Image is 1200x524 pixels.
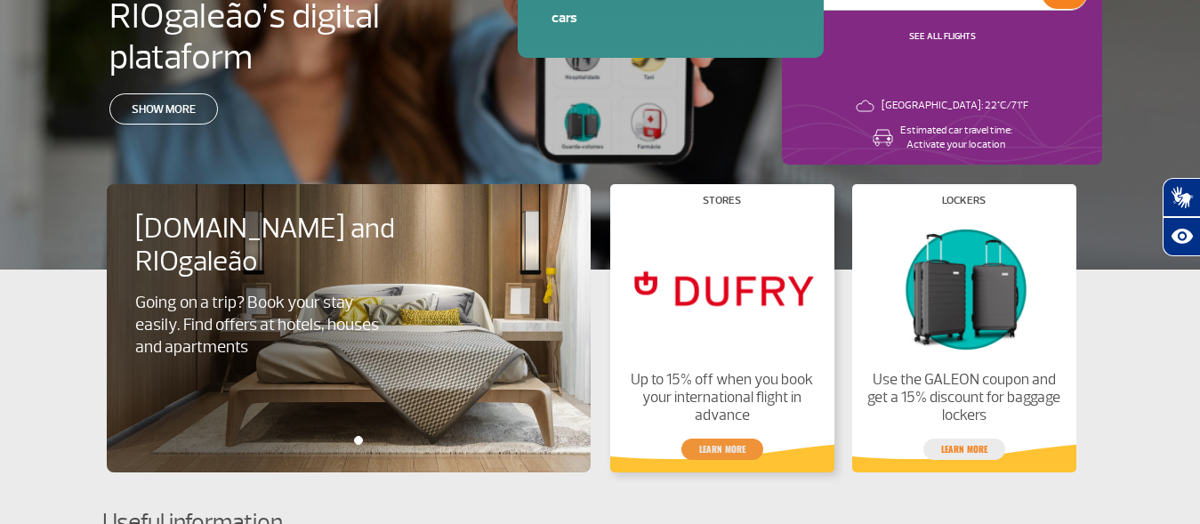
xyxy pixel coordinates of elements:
[909,30,976,42] a: SEE ALL FLIGHTS
[135,292,388,359] p: Going on a trip? Book your stay easily. Find offers at hotels, houses and apartments
[109,93,218,125] a: Show more
[923,439,1005,460] a: Learn more
[681,439,763,460] a: Learn more
[866,371,1060,424] p: Use the GALEON coupon and get a 15% discount for baggage lockers
[624,371,818,424] p: Up to 15% off when you book your international flight in advance
[135,213,562,359] a: [DOMAIN_NAME] and RIOgaleãoGoing on a trip? Book your stay easily. Find offers at hotels, houses ...
[942,196,986,206] h4: Lockers
[703,196,741,206] h4: Stores
[1163,178,1200,256] div: Plugin de acessibilidade da Hand Talk.
[882,99,1028,113] p: [GEOGRAPHIC_DATA]: 22°C/71°F
[135,213,418,278] h4: [DOMAIN_NAME] and RIOgaleão
[900,124,1012,152] p: Estimated car travel time: Activate your location
[1163,178,1200,217] button: Abrir tradutor de língua de sinais.
[1163,217,1200,256] button: Abrir recursos assistivos.
[552,8,790,28] a: Cars
[866,220,1060,357] img: Lockers
[624,220,818,357] img: Stores
[904,29,981,44] button: SEE ALL FLIGHTS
